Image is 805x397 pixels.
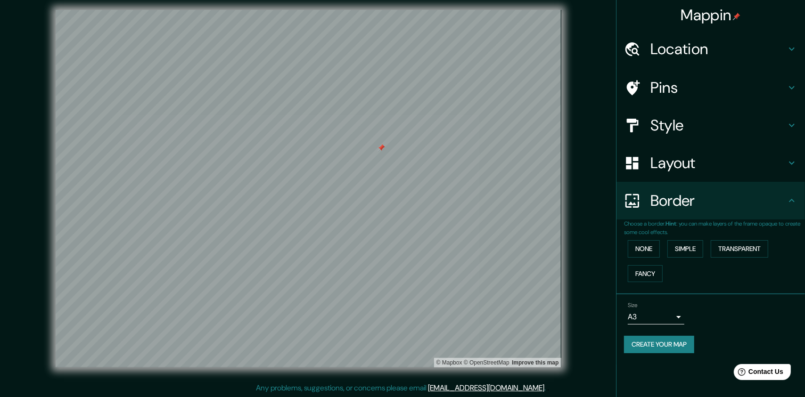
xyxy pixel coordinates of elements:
h4: Location [650,40,786,58]
h4: Mappin [681,6,741,24]
button: Fancy [628,265,663,283]
label: Size [628,301,638,309]
a: Mapbox [436,359,462,366]
h4: Layout [650,154,786,172]
div: Layout [616,144,805,182]
button: Transparent [711,240,768,258]
div: Border [616,182,805,219]
a: OpenStreetMap [464,359,509,366]
a: [EMAIL_ADDRESS][DOMAIN_NAME] [428,383,544,393]
b: Hint [665,220,676,227]
div: Location [616,30,805,68]
button: Simple [667,240,703,258]
img: pin-icon.png [733,13,740,20]
p: Any problems, suggestions, or concerns please email . [256,382,546,394]
h4: Pins [650,78,786,97]
h4: Style [650,116,786,135]
div: Pins [616,69,805,106]
button: None [628,240,660,258]
div: A3 [628,309,684,324]
div: . [546,382,547,394]
canvas: Map [56,10,561,367]
div: . [547,382,549,394]
iframe: Help widget launcher [721,360,795,387]
div: Style [616,106,805,144]
a: Map feedback [512,359,559,366]
p: Choose a border. : you can make layers of the frame opaque to create some cool effects. [624,219,805,236]
button: Create your map [624,336,694,353]
h4: Border [650,191,786,210]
